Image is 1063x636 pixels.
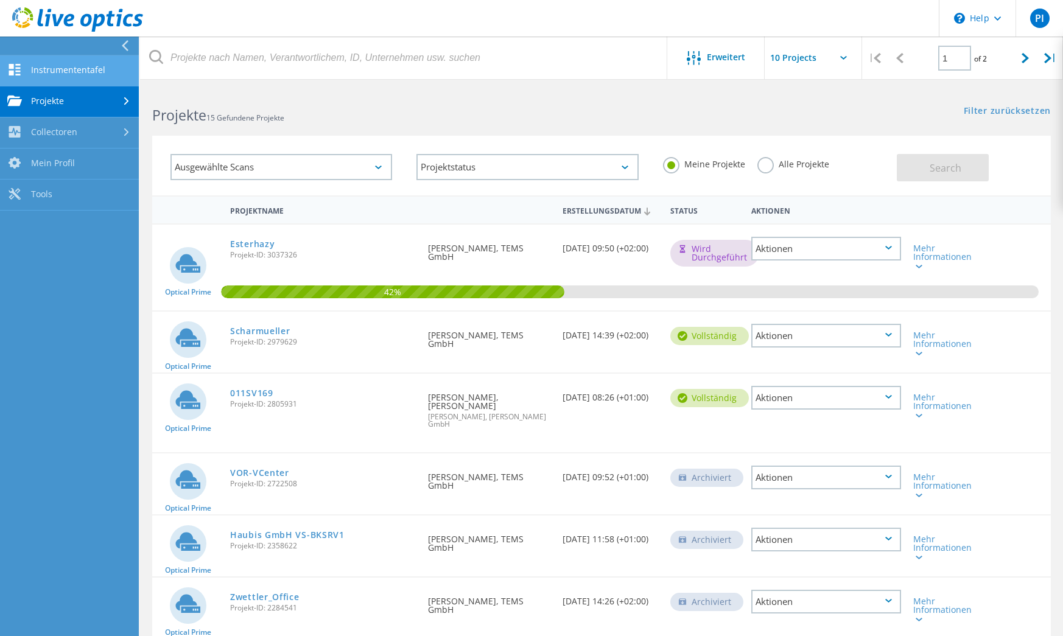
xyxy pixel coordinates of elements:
div: vollständig [670,327,749,345]
div: [PERSON_NAME], TEMS GmbH [422,578,556,626]
div: [DATE] 09:52 (+01:00) [556,453,664,494]
a: VOR-VCenter [230,469,289,477]
a: Scharmueller [230,327,290,335]
span: of 2 [974,54,987,64]
a: Esterhazy [230,240,275,248]
span: Erweitert [707,53,745,61]
b: Projekte [152,105,206,125]
span: Projekt-ID: 2805931 [230,400,416,408]
span: Optical Prime [165,363,211,370]
div: [DATE] 09:50 (+02:00) [556,225,664,265]
div: [PERSON_NAME], [PERSON_NAME] [422,374,556,440]
span: PI [1035,13,1044,23]
div: Archiviert [670,469,743,487]
div: Erstellungsdatum [556,198,664,222]
div: Aktionen [751,590,901,613]
span: Optical Prime [165,288,211,296]
span: [PERSON_NAME], [PERSON_NAME] GmbH [428,413,550,428]
div: [DATE] 08:26 (+01:00) [556,374,664,414]
div: Status [664,198,745,221]
div: [PERSON_NAME], TEMS GmbH [422,515,556,564]
div: [PERSON_NAME], TEMS GmbH [422,453,556,502]
label: Alle Projekte [757,157,829,169]
div: vollständig [670,389,749,407]
div: Aktionen [751,324,901,348]
div: [PERSON_NAME], TEMS GmbH [422,225,556,273]
svg: \n [954,13,965,24]
span: Optical Prime [165,425,211,432]
span: Projekt-ID: 3037326 [230,251,416,259]
button: Search [897,154,989,181]
div: [DATE] 14:39 (+02:00) [556,312,664,352]
div: [PERSON_NAME], TEMS GmbH [422,312,556,360]
div: Archiviert [670,531,743,549]
span: Optical Prime [165,629,211,636]
a: Live Optics Dashboard [12,26,143,34]
a: Zwettler_Office [230,593,300,601]
span: Optical Prime [165,567,211,574]
a: Haubis GmbH VS-BKSRV1 [230,531,345,539]
div: Mehr Informationen [913,535,973,561]
div: Projektname [224,198,422,221]
span: Projekt-ID: 2284541 [230,604,416,612]
div: [DATE] 14:26 (+02:00) [556,578,664,618]
a: Filter zurücksetzen [964,107,1051,117]
div: Wird durchgeführt [670,240,759,267]
div: Aktionen [751,237,901,260]
div: Aktionen [745,198,907,221]
div: Mehr Informationen [913,331,973,357]
span: Projekt-ID: 2979629 [230,338,416,346]
div: Mehr Informationen [913,473,973,498]
div: Aktionen [751,528,901,551]
label: Meine Projekte [663,157,745,169]
div: [DATE] 11:58 (+01:00) [556,515,664,556]
span: Projekt-ID: 2722508 [230,480,416,487]
span: 42% [221,285,564,296]
input: Projekte nach Namen, Verantwortlichem, ID, Unternehmen usw. suchen [140,37,668,79]
div: Aktionen [751,386,901,410]
div: Archiviert [670,593,743,611]
div: Projektstatus [416,154,638,180]
div: | [1038,37,1063,80]
a: 011SV169 [230,389,273,397]
div: Aktionen [751,466,901,489]
span: Search [930,161,961,175]
span: Projekt-ID: 2358622 [230,542,416,550]
div: Mehr Informationen [913,597,973,623]
div: Mehr Informationen [913,244,973,270]
span: 15 Gefundene Projekte [206,113,284,123]
div: Ausgewählte Scans [170,154,392,180]
div: | [862,37,887,80]
span: Optical Prime [165,505,211,512]
div: Mehr Informationen [913,393,973,419]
